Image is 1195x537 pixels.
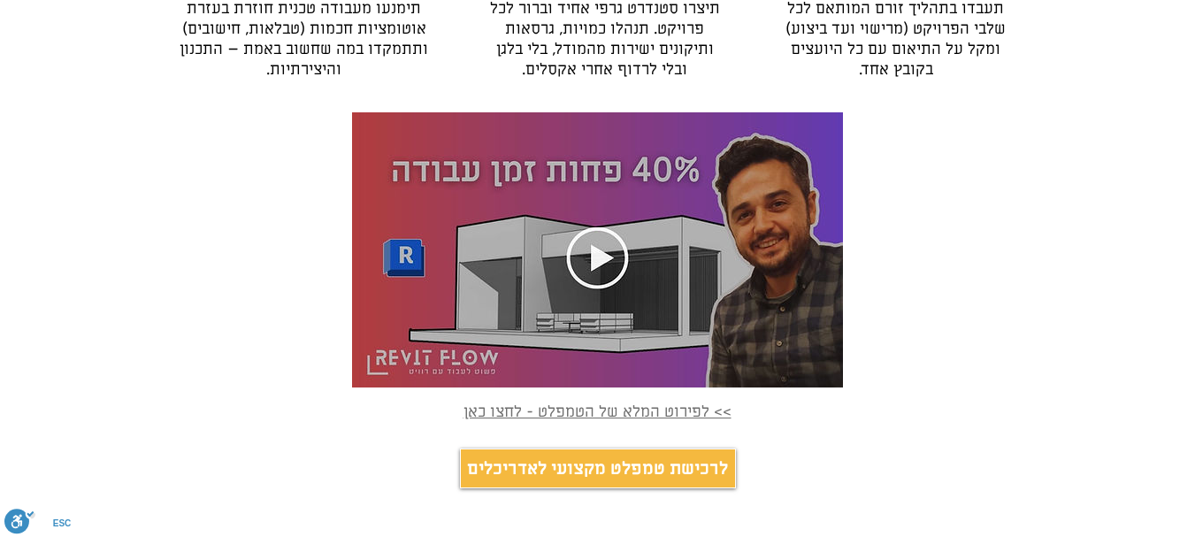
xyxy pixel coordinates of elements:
[352,112,843,387] img: טמפלט רוויט לאדריכלים
[467,456,728,481] span: לרכישת טמפלט מקצועי לאדריכלים
[460,449,736,488] a: הורידו עכשיו
[463,402,732,422] a: >> לפירוט המלא של הטמפלט - לחצו כאן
